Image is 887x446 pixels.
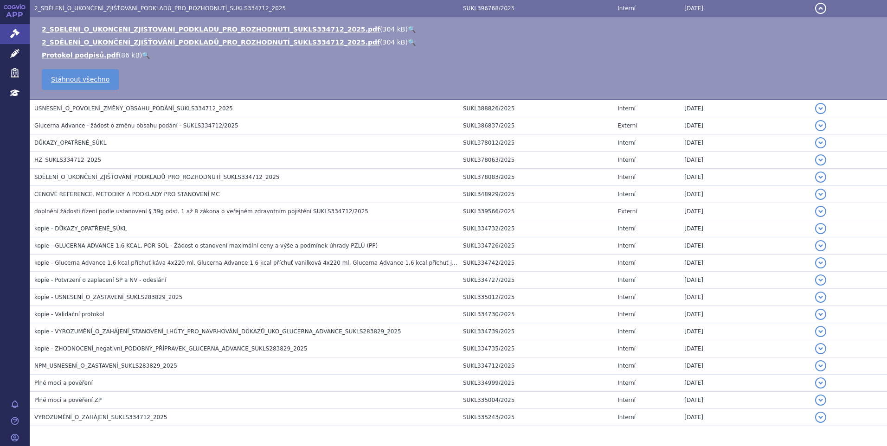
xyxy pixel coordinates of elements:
[680,340,810,357] td: [DATE]
[617,140,636,146] span: Interní
[815,377,826,389] button: detail
[815,137,826,148] button: detail
[458,289,613,306] td: SUKL335012/2025
[617,225,636,232] span: Interní
[34,208,368,215] span: doplnění žádosti řízení podle ustanovení § 39g odst. 1 až 8 zákona o veřejném zdravotním pojištěn...
[815,412,826,423] button: detail
[617,122,637,129] span: Externí
[34,140,106,146] span: DŮKAZY_OPATŘENÉ_SÚKL
[815,395,826,406] button: detail
[142,51,150,59] a: 🔍
[815,103,826,114] button: detail
[617,191,636,198] span: Interní
[34,345,308,352] span: kopie - ZHODNOCENÍ_negativní_PODOBNÝ_PŘÍPRAVEK_GLUCERNA_ADVANCE_SUKLS283829_2025
[680,306,810,323] td: [DATE]
[458,237,613,255] td: SUKL334726/2025
[617,380,636,386] span: Interní
[617,414,636,421] span: Interní
[34,414,167,421] span: VYROZUMĚNÍ_O_ZAHÁJENÍ_SUKLS334712_2025
[458,117,613,134] td: SUKL386837/2025
[680,100,810,117] td: [DATE]
[815,343,826,354] button: detail
[458,186,613,203] td: SUKL348929/2025
[458,409,613,426] td: SUKL335243/2025
[680,134,810,152] td: [DATE]
[34,380,93,386] span: Plné moci a pověření
[34,311,104,318] span: kopie - Validační protokol
[680,203,810,220] td: [DATE]
[617,277,636,283] span: Interní
[617,157,636,163] span: Interní
[680,255,810,272] td: [DATE]
[458,340,613,357] td: SUKL334735/2025
[617,174,636,180] span: Interní
[617,345,636,352] span: Interní
[815,120,826,131] button: detail
[458,100,613,117] td: SUKL388826/2025
[617,5,636,12] span: Interní
[42,51,878,60] li: ( )
[458,203,613,220] td: SUKL339566/2025
[680,392,810,409] td: [DATE]
[680,409,810,426] td: [DATE]
[42,25,878,34] li: ( )
[34,191,220,198] span: CENOVÉ REFERENCE, METODIKY A PODKLADY PRO STANOVENÍ MC
[408,38,416,46] a: 🔍
[680,375,810,392] td: [DATE]
[815,257,826,268] button: detail
[680,357,810,375] td: [DATE]
[680,220,810,237] td: [DATE]
[815,309,826,320] button: detail
[617,242,636,249] span: Interní
[34,105,233,112] span: USNESENÍ_O_POVOLENÍ_ZMĚNY_OBSAHU_PODÁNÍ_SUKLS334712_2025
[458,255,613,272] td: SUKL334742/2025
[815,292,826,303] button: detail
[617,294,636,300] span: Interní
[815,154,826,166] button: detail
[42,38,380,46] a: 2_SDĚLENÍ_O_UKONČENÍ_ZJIŠŤOVÁNÍ_PODKLADŮ_PRO_ROZHODNUTÍ_SUKLS334712_2025.pdf
[34,225,127,232] span: kopie - DŮKAZY_OPATŘENÉ_SÚKL
[617,328,636,335] span: Interní
[383,25,405,33] span: 304 kB
[815,206,826,217] button: detail
[617,397,636,403] span: Interní
[42,38,878,47] li: ( )
[617,208,637,215] span: Externí
[34,260,757,266] span: kopie - Glucerna Advance 1,6 kcal příchuť káva 4x220 ml, Glucerna Advance 1,6 kcal příchuť vanilk...
[34,294,182,300] span: kopie - USNESENÍ_O_ZASTAVENÍ_SUKLS283829_2025
[680,323,810,340] td: [DATE]
[680,186,810,203] td: [DATE]
[34,174,279,180] span: SDĚLENÍ_O_UKONČENÍ_ZJIŠŤOVÁNÍ_PODKLADŮ_PRO_ROZHODNUTÍ_SUKLS334712_2025
[34,5,286,12] span: 2_SDĚLENÍ_O_UKONČENÍ_ZJIŠŤOVÁNÍ_PODKLADŮ_PRO_ROZHODNUTÍ_SUKLS334712_2025
[121,51,140,59] span: 86 kB
[34,397,102,403] span: Plné moci a pověření ZP
[458,134,613,152] td: SUKL378012/2025
[815,360,826,371] button: detail
[680,169,810,186] td: [DATE]
[34,277,167,283] span: kopie - Potvrzení o zaplacení SP a NV - odeslání
[680,117,810,134] td: [DATE]
[815,223,826,234] button: detail
[680,289,810,306] td: [DATE]
[815,3,826,14] button: detail
[680,152,810,169] td: [DATE]
[34,328,401,335] span: kopie - VYROZUMĚNÍ_O_ZAHÁJENÍ_STANOVENÍ_LHŮTY_PRO_NAVRHOVÁNÍ_DŮKAZŮ_UKO_GLUCERNA_ADVANCE_SUKLS283...
[34,122,238,129] span: Glucerna Advance - žádost o změnu obsahu podání - SUKLS334712/2025
[458,152,613,169] td: SUKL378063/2025
[42,51,119,59] a: Protokol podpisů.pdf
[815,274,826,286] button: detail
[680,237,810,255] td: [DATE]
[458,169,613,186] td: SUKL378083/2025
[617,260,636,266] span: Interní
[34,242,378,249] span: kopie - GLUCERNA ADVANCE 1,6 KCAL, POR SOL - Žádost o stanovení maximální ceny a výše a podmínek ...
[42,69,119,90] a: Stáhnout všechno
[34,363,177,369] span: NPM_USNESENÍ_O_ZASTAVENÍ_SUKLS283829_2025
[617,363,636,369] span: Interní
[458,392,613,409] td: SUKL335004/2025
[815,240,826,251] button: detail
[458,272,613,289] td: SUKL334727/2025
[680,272,810,289] td: [DATE]
[815,326,826,337] button: detail
[617,311,636,318] span: Interní
[617,105,636,112] span: Interní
